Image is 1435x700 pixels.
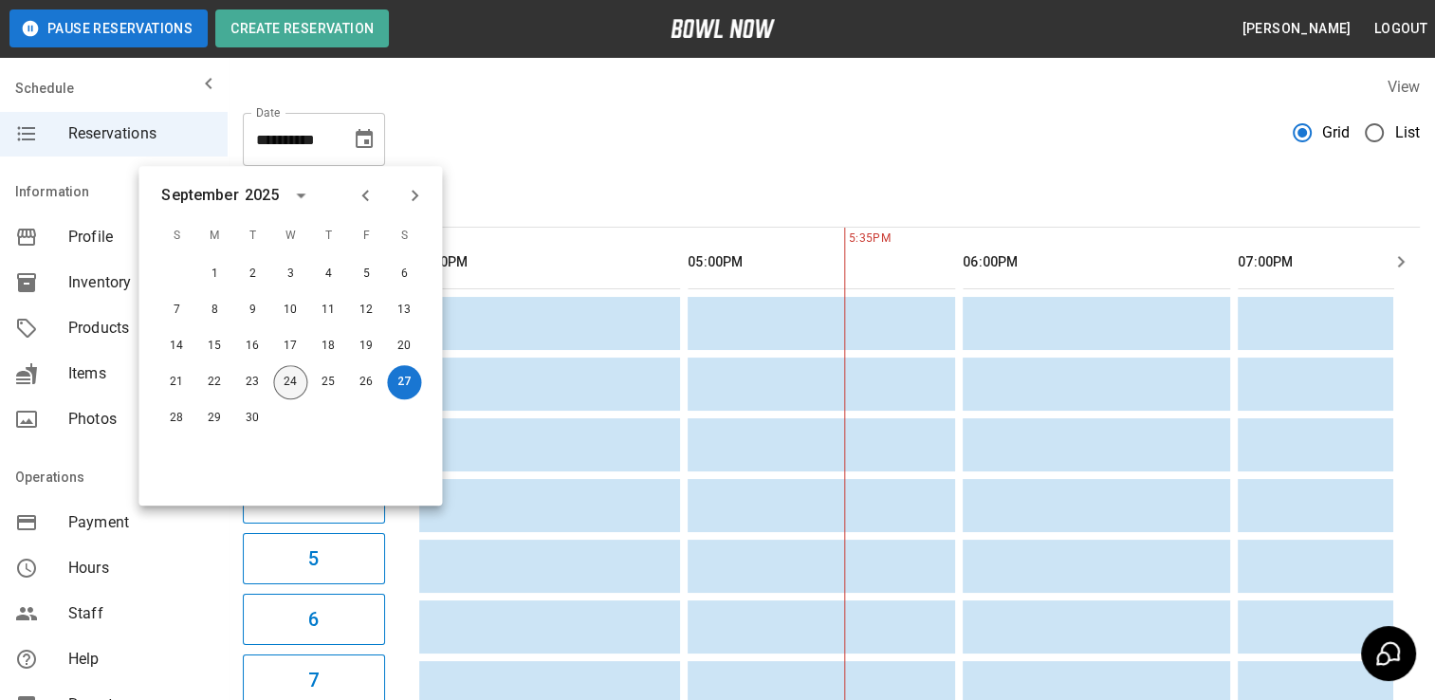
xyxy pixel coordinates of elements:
[345,120,383,158] button: Choose date, selected date is Sep 27, 2025
[387,329,421,363] button: Sep 20, 2025
[273,293,307,327] button: Sep 10, 2025
[197,257,231,291] button: Sep 1, 2025
[235,293,269,327] button: Sep 9, 2025
[235,329,269,363] button: Sep 16, 2025
[197,217,231,255] span: M
[311,257,345,291] button: Sep 4, 2025
[235,257,269,291] button: Sep 2, 2025
[387,257,421,291] button: Sep 6, 2025
[235,365,269,399] button: Sep 23, 2025
[159,217,193,255] span: S
[311,329,345,363] button: Sep 18, 2025
[308,665,319,695] h6: 7
[159,293,193,327] button: Sep 7, 2025
[844,230,849,249] span: 5:35PM
[243,594,385,645] button: 6
[387,365,421,399] button: Sep 27, 2025
[161,184,238,207] div: September
[349,293,383,327] button: Sep 12, 2025
[273,217,307,255] span: W
[387,217,421,255] span: S
[9,9,208,47] button: Pause Reservations
[68,557,212,580] span: Hours
[311,365,345,399] button: Sep 25, 2025
[68,317,212,340] span: Products
[349,329,383,363] button: Sep 19, 2025
[159,401,193,435] button: Sep 28, 2025
[68,271,212,294] span: Inventory
[1387,78,1420,96] label: View
[68,648,212,671] span: Help
[671,19,775,38] img: logo
[245,184,280,207] div: 2025
[387,293,421,327] button: Sep 13, 2025
[197,365,231,399] button: Sep 22, 2025
[398,179,431,212] button: Next month
[68,122,212,145] span: Reservations
[68,226,212,249] span: Profile
[308,604,319,635] h6: 6
[1234,11,1358,46] button: [PERSON_NAME]
[68,408,212,431] span: Photos
[311,217,345,255] span: T
[273,329,307,363] button: Sep 17, 2025
[235,401,269,435] button: Sep 30, 2025
[349,365,383,399] button: Sep 26, 2025
[273,257,307,291] button: Sep 3, 2025
[349,257,383,291] button: Sep 5, 2025
[215,9,389,47] button: Create Reservation
[273,365,307,399] button: Sep 24, 2025
[285,179,317,212] button: calendar view is open, switch to year view
[68,602,212,625] span: Staff
[235,217,269,255] span: T
[68,511,212,534] span: Payment
[68,362,212,385] span: Items
[197,293,231,327] button: Sep 8, 2025
[1367,11,1435,46] button: Logout
[349,217,383,255] span: F
[311,293,345,327] button: Sep 11, 2025
[159,329,193,363] button: Sep 14, 2025
[1322,121,1351,144] span: Grid
[243,181,1420,227] div: inventory tabs
[197,329,231,363] button: Sep 15, 2025
[197,401,231,435] button: Sep 29, 2025
[349,179,381,212] button: Previous month
[308,543,319,574] h6: 5
[159,365,193,399] button: Sep 21, 2025
[243,533,385,584] button: 5
[1394,121,1420,144] span: List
